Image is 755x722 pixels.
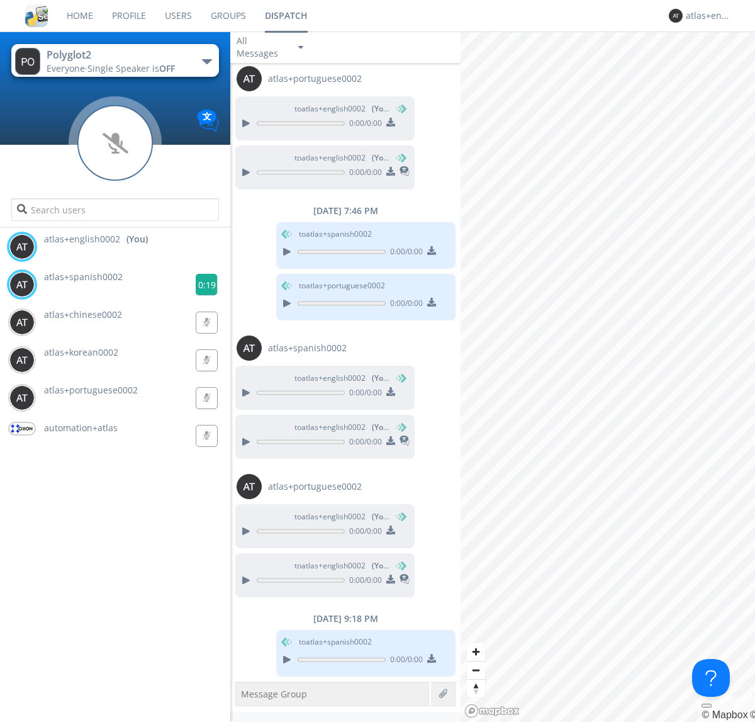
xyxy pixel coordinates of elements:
[9,234,35,259] img: 373638.png
[294,152,389,164] span: to atlas+english0002
[386,436,395,445] img: download media button
[400,166,410,176] img: translated-message
[11,44,218,77] button: Polyglot2Everyone·Single Speaker isOFF
[345,387,382,401] span: 0:00 / 0:00
[467,643,485,661] button: Zoom in
[159,62,175,74] span: OFF
[372,422,391,432] span: (You)
[372,152,391,163] span: (You)
[345,526,382,539] span: 0:00 / 0:00
[386,654,423,668] span: 0:00 / 0:00
[44,233,120,245] span: atlas+english0002
[372,511,391,522] span: (You)
[268,72,362,85] span: atlas+portuguese0002
[345,436,382,450] span: 0:00 / 0:00
[298,46,303,49] img: caret-down-sm.svg
[345,118,382,132] span: 0:00 / 0:00
[44,271,123,283] span: atlas+spanish0002
[237,35,287,60] div: All Messages
[294,373,389,384] span: to atlas+english0002
[400,436,410,446] img: translated-message
[294,103,389,115] span: to atlas+english0002
[299,280,385,291] span: to atlas+portuguese0002
[400,434,410,450] span: This is a translated message
[87,62,175,74] span: Single Speaker is
[467,680,485,697] span: Reset bearing to north
[372,103,391,114] span: (You)
[400,572,410,589] span: This is a translated message
[386,387,395,396] img: download media button
[386,575,395,584] img: download media button
[467,662,485,679] span: Zoom out
[9,423,35,434] img: orion-labs-logo.svg
[44,346,118,358] span: atlas+korean0002
[299,636,372,648] span: to atlas+spanish0002
[386,298,423,312] span: 0:00 / 0:00
[372,373,391,383] span: (You)
[669,9,683,23] img: 373638.png
[15,48,40,75] img: 373638.png
[9,272,35,297] img: 373638.png
[467,679,485,697] button: Reset bearing to north
[237,474,262,499] img: 373638.png
[126,233,148,245] div: (You)
[11,198,218,221] input: Search users
[386,167,395,176] img: download media button
[372,560,391,571] span: (You)
[294,422,389,433] span: to atlas+english0002
[237,336,262,361] img: 373638.png
[9,310,35,335] img: 373638.png
[230,612,461,625] div: [DATE] 9:18 PM
[427,654,436,663] img: download media button
[9,385,35,410] img: 373638.png
[467,661,485,679] button: Zoom out
[386,526,395,534] img: download media button
[268,480,362,493] span: atlas+portuguese0002
[47,62,188,75] div: Everyone ·
[294,511,389,522] span: to atlas+english0002
[686,9,733,22] div: atlas+english0002
[9,347,35,373] img: 373638.png
[294,560,389,572] span: to atlas+english0002
[25,4,48,27] img: cddb5a64eb264b2086981ab96f4c1ba7
[427,246,436,255] img: download media button
[692,659,730,697] iframe: Toggle Customer Support
[44,308,122,320] span: atlas+chinese0002
[44,422,118,434] span: automation+atlas
[702,704,712,708] button: Toggle attribution
[702,709,747,720] a: Mapbox
[386,118,395,127] img: download media button
[386,246,423,260] span: 0:00 / 0:00
[345,167,382,181] span: 0:00 / 0:00
[400,574,410,584] img: translated-message
[237,66,262,91] img: 373638.png
[268,342,347,354] span: atlas+spanish0002
[427,298,436,307] img: download media button
[345,575,382,589] span: 0:00 / 0:00
[299,228,372,240] span: to atlas+spanish0002
[47,48,188,62] div: Polyglot2
[230,205,461,217] div: [DATE] 7:46 PM
[464,704,520,718] a: Mapbox logo
[44,384,138,396] span: atlas+portuguese0002
[197,110,219,132] img: Translation enabled
[400,164,410,181] span: This is a translated message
